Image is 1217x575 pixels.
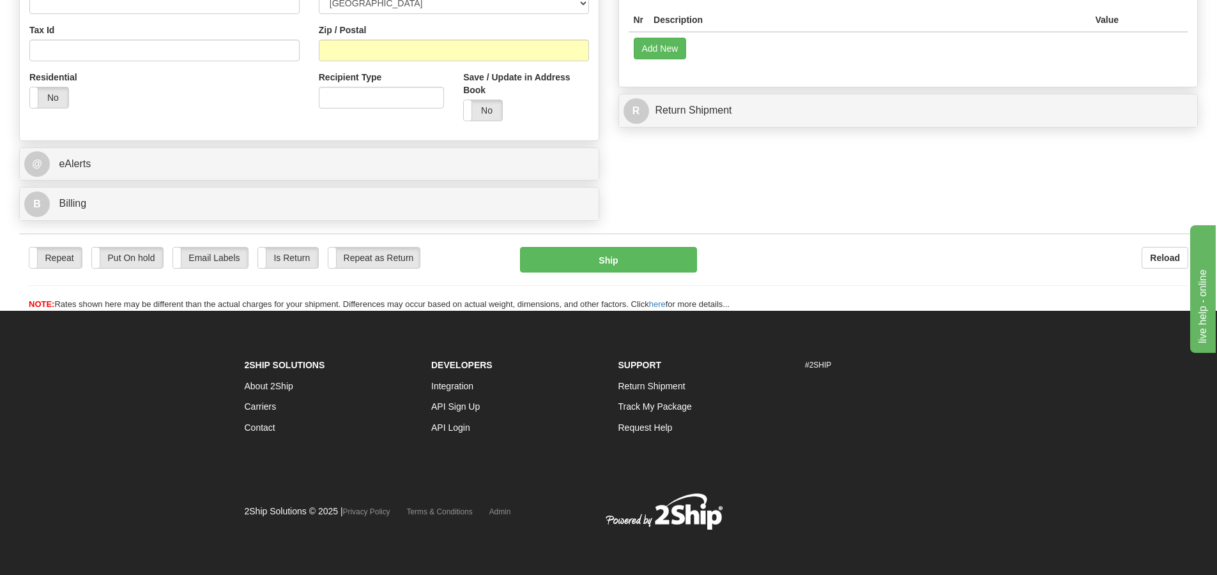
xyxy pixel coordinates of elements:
a: RReturn Shipment [624,98,1193,124]
a: Track My Package [618,401,692,412]
a: API Login [431,422,470,433]
a: Contact [245,422,275,433]
a: Terms & Conditions [407,507,473,516]
strong: 2Ship Solutions [245,360,325,370]
label: Email Labels [173,248,248,268]
span: B [24,191,50,217]
span: NOTE: [29,299,54,309]
div: Rates shown here may be different than the actual charges for your shipment. Differences may occu... [19,299,1198,311]
th: Nr [629,8,649,32]
b: Reload [1150,253,1180,263]
a: Request Help [618,422,673,433]
th: Description [648,8,1090,32]
label: No [30,87,68,108]
a: About 2Ship [245,381,293,391]
label: Residential [29,71,77,84]
label: Is Return [258,248,318,268]
span: R [624,98,649,124]
th: Value [1090,8,1124,32]
label: No [464,100,502,121]
label: Save / Update in Address Book [463,71,588,96]
button: Reload [1142,247,1188,269]
a: Privacy Policy [343,507,390,516]
button: Add New [634,38,687,59]
a: Integration [431,381,473,391]
a: here [649,299,666,309]
strong: Developers [431,360,493,370]
h6: #2SHIP [805,361,973,370]
div: live help - online [10,8,118,23]
a: @ eAlerts [24,151,594,177]
a: Carriers [245,401,277,412]
a: Return Shipment [618,381,685,391]
span: 2Ship Solutions © 2025 | [245,506,390,516]
label: Zip / Postal [319,24,367,36]
span: eAlerts [59,158,91,169]
span: @ [24,151,50,177]
a: Admin [489,507,511,516]
label: Repeat [29,248,82,268]
iframe: chat widget [1188,222,1216,352]
a: API Sign Up [431,401,480,412]
label: Put On hold [92,248,163,268]
strong: Support [618,360,662,370]
button: Ship [520,247,697,273]
label: Tax Id [29,24,54,36]
label: Recipient Type [319,71,382,84]
label: Repeat as Return [328,248,420,268]
a: B Billing [24,191,594,217]
span: Billing [59,198,86,209]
